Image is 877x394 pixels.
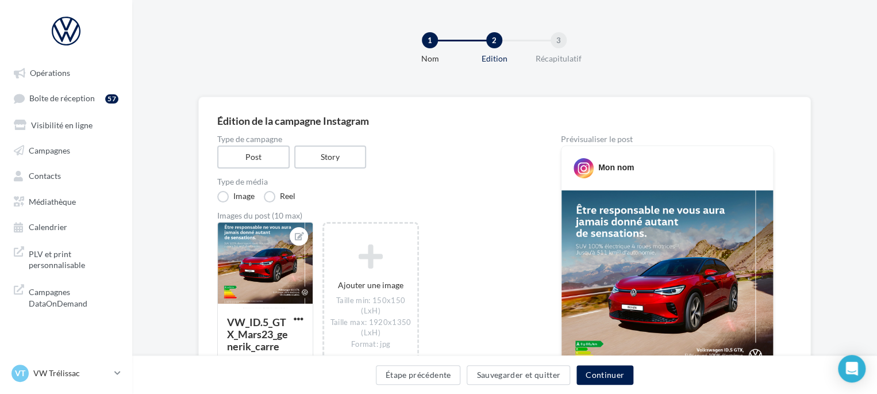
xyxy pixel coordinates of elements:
[457,53,531,64] div: Edition
[7,242,125,276] a: PLV et print personnalisable
[105,94,118,104] div: 57
[7,87,125,109] a: Boîte de réception57
[29,196,76,206] span: Médiathèque
[9,362,123,384] a: VT VW Trélissac
[29,145,70,155] span: Campagnes
[217,178,524,186] label: Type de média
[598,162,634,173] div: Mon nom
[522,53,595,64] div: Récapitulatif
[217,191,255,202] label: Image
[7,139,125,160] a: Campagnes
[217,146,290,169] label: Post
[29,246,118,271] span: PLV et print personnalisable
[561,135,774,143] div: Prévisualiser le post
[7,114,125,135] a: Visibilité en ligne
[838,355,866,382] div: Open Intercom Messenger
[294,146,367,169] label: Story
[576,365,633,385] button: Continuer
[29,284,118,309] span: Campagnes DataOnDemand
[227,316,288,353] div: VW_ID.5_GTX_Mars23_generik_carre
[7,280,125,313] a: Campagnes DataOnDemand
[33,368,110,379] p: VW Trélissac
[393,53,467,64] div: Nom
[29,222,67,232] span: Calendrier
[31,120,93,129] span: Visibilité en ligne
[15,368,25,379] span: VT
[29,94,95,104] span: Boîte de réception
[264,191,295,202] label: Reel
[7,165,125,185] a: Contacts
[217,212,524,220] div: Images du post (10 max)
[422,32,438,48] div: 1
[7,190,125,211] a: Médiathèque
[7,216,125,236] a: Calendrier
[376,365,461,385] button: Étape précédente
[30,68,70,78] span: Opérations
[217,116,792,126] div: Édition de la campagne Instagram
[7,62,125,83] a: Opérations
[467,365,570,385] button: Sauvegarder et quitter
[551,32,567,48] div: 3
[217,135,524,143] label: Type de campagne
[29,171,61,181] span: Contacts
[486,32,502,48] div: 2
